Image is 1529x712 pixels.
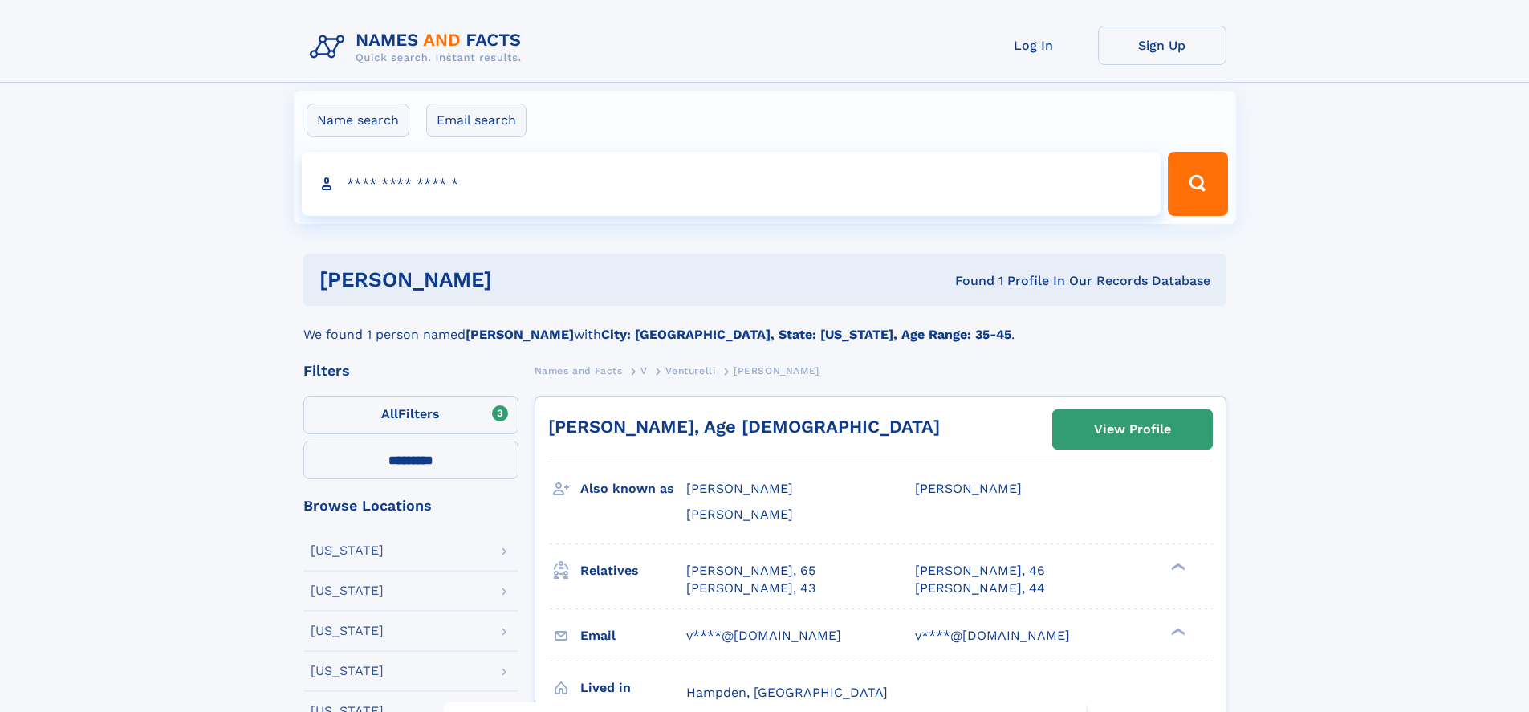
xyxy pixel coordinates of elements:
[915,580,1045,597] a: [PERSON_NAME], 44
[640,365,648,376] span: V
[319,270,724,290] h1: [PERSON_NAME]
[1098,26,1226,65] a: Sign Up
[1168,152,1227,216] button: Search Button
[686,580,815,597] a: [PERSON_NAME], 43
[915,481,1022,496] span: [PERSON_NAME]
[303,396,518,434] label: Filters
[580,475,686,502] h3: Also known as
[311,584,384,597] div: [US_STATE]
[580,622,686,649] h3: Email
[686,562,815,580] a: [PERSON_NAME], 65
[548,417,940,437] a: [PERSON_NAME], Age [DEMOGRAPHIC_DATA]
[580,557,686,584] h3: Relatives
[915,562,1045,580] a: [PERSON_NAME], 46
[665,365,715,376] span: Venturelli
[1053,410,1212,449] a: View Profile
[601,327,1011,342] b: City: [GEOGRAPHIC_DATA], State: [US_STATE], Age Range: 35-45
[686,685,888,700] span: Hampden, [GEOGRAPHIC_DATA]
[307,104,409,137] label: Name search
[665,360,715,380] a: Venturelli
[1167,561,1186,572] div: ❯
[311,625,384,637] div: [US_STATE]
[303,26,535,69] img: Logo Names and Facts
[303,498,518,513] div: Browse Locations
[381,406,398,421] span: All
[302,152,1161,216] input: search input
[970,26,1098,65] a: Log In
[640,360,648,380] a: V
[1094,411,1171,448] div: View Profile
[303,306,1226,344] div: We found 1 person named with .
[1167,626,1186,637] div: ❯
[535,360,623,380] a: Names and Facts
[723,272,1210,290] div: Found 1 Profile In Our Records Database
[580,674,686,702] h3: Lived in
[311,544,384,557] div: [US_STATE]
[426,104,527,137] label: Email search
[311,665,384,677] div: [US_STATE]
[686,507,793,522] span: [PERSON_NAME]
[303,364,518,378] div: Filters
[686,481,793,496] span: [PERSON_NAME]
[466,327,574,342] b: [PERSON_NAME]
[734,365,819,376] span: [PERSON_NAME]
